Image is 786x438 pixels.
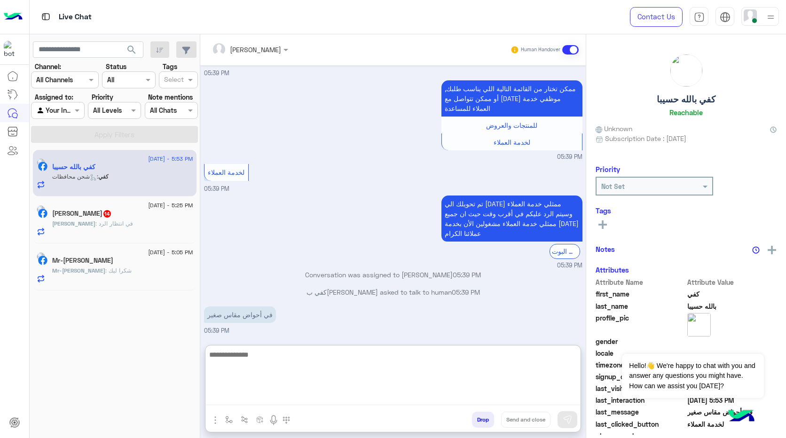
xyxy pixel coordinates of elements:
[622,354,763,398] span: Hello!👋 We're happy to chat with you and answer any questions you might have. How can we assist y...
[690,7,708,27] a: tab
[725,400,758,433] img: hulul-logo.png
[52,267,105,274] span: Mr-[PERSON_NAME]
[596,407,685,417] span: last_message
[38,256,47,265] img: Facebook
[208,168,244,176] span: لخدمة العملاء
[596,289,685,299] span: first_name
[453,271,481,279] span: 05:39 PM
[557,153,582,162] span: 05:39 PM
[35,92,73,102] label: Assigned to:
[252,412,268,427] button: create order
[4,7,23,27] img: Logo
[52,173,98,180] span: : شحن محافظات
[95,220,133,227] span: في انتظار الرد
[669,108,703,117] h6: Reachable
[106,62,126,71] label: Status
[103,210,111,218] span: 14
[52,210,112,218] h5: يوسف احمد
[486,121,537,129] span: للمنتجات والعروض
[596,245,615,253] h6: Notes
[105,267,132,274] span: شكرا ليك
[596,206,777,215] h6: Tags
[441,196,582,242] p: 12/9/2025, 5:39 PM
[98,173,109,180] span: كفي
[126,44,137,55] span: search
[92,92,113,102] label: Priority
[52,220,95,227] span: [PERSON_NAME]
[752,246,760,254] img: notes
[563,415,572,424] img: send message
[452,288,480,296] span: 05:39 PM
[225,416,233,423] img: select flow
[596,419,685,429] span: last_clicked_button
[720,12,731,23] img: tab
[148,92,193,102] label: Note mentions
[59,11,92,23] p: Live Chat
[687,419,777,429] span: لخدمة العملاء
[596,124,632,133] span: Unknown
[596,348,685,358] span: locale
[4,41,21,58] img: 322208621163248
[596,336,685,346] span: gender
[765,11,777,23] img: profile
[31,126,198,143] button: Apply Filters
[521,46,560,54] small: Human Handover
[38,209,47,218] img: Facebook
[596,313,685,335] span: profile_pic
[204,70,229,77] span: 05:39 PM
[37,252,45,261] img: picture
[52,257,113,265] h5: Mr-soltan Sayed
[256,416,264,423] img: create order
[687,313,711,336] img: picture
[204,185,229,192] span: 05:39 PM
[557,261,582,270] span: 05:39 PM
[148,155,193,163] span: [DATE] - 5:53 PM
[148,248,193,257] span: [DATE] - 5:05 PM
[768,246,776,254] img: add
[268,415,279,426] img: send voice note
[501,412,550,428] button: Send and close
[687,301,777,311] span: بالله حسيبا
[687,407,777,417] span: في أحواض مقاس صغير
[670,55,702,86] img: picture
[687,289,777,299] span: كفي
[630,7,683,27] a: Contact Us
[35,62,61,71] label: Channel:
[694,12,705,23] img: tab
[241,416,248,423] img: Trigger scenario
[550,244,580,258] div: الرجوع الى البوت
[37,158,45,167] img: picture
[596,360,685,370] span: timezone
[163,62,177,71] label: Tags
[687,395,777,405] span: 2025-09-12T14:53:40.2733892Z
[657,94,715,105] h5: كفي بالله حسيبا
[204,327,229,334] span: 05:39 PM
[210,415,221,426] img: send attachment
[120,41,143,62] button: search
[596,165,620,173] h6: Priority
[204,306,276,323] p: 12/9/2025, 5:39 PM
[221,412,237,427] button: select flow
[38,162,47,171] img: Facebook
[596,277,685,287] span: Attribute Name
[40,11,52,23] img: tab
[163,74,184,86] div: Select
[204,270,582,280] p: Conversation was assigned to [PERSON_NAME]
[605,133,686,143] span: Subscription Date : [DATE]
[283,416,290,424] img: make a call
[441,80,582,117] p: 12/9/2025, 5:39 PM
[204,287,582,297] p: كفي ب[PERSON_NAME] asked to talk to human
[596,266,629,274] h6: Attributes
[237,412,252,427] button: Trigger scenario
[494,138,530,146] span: لخدمة العملاء
[148,201,193,210] span: [DATE] - 5:25 PM
[596,383,685,393] span: last_visited_flow
[472,412,494,428] button: Drop
[37,205,45,214] img: picture
[596,395,685,405] span: last_interaction
[687,277,777,287] span: Attribute Value
[596,372,685,382] span: signup_date
[744,9,757,23] img: userImage
[52,163,95,171] h5: كفي بالله حسيبا
[596,301,685,311] span: last_name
